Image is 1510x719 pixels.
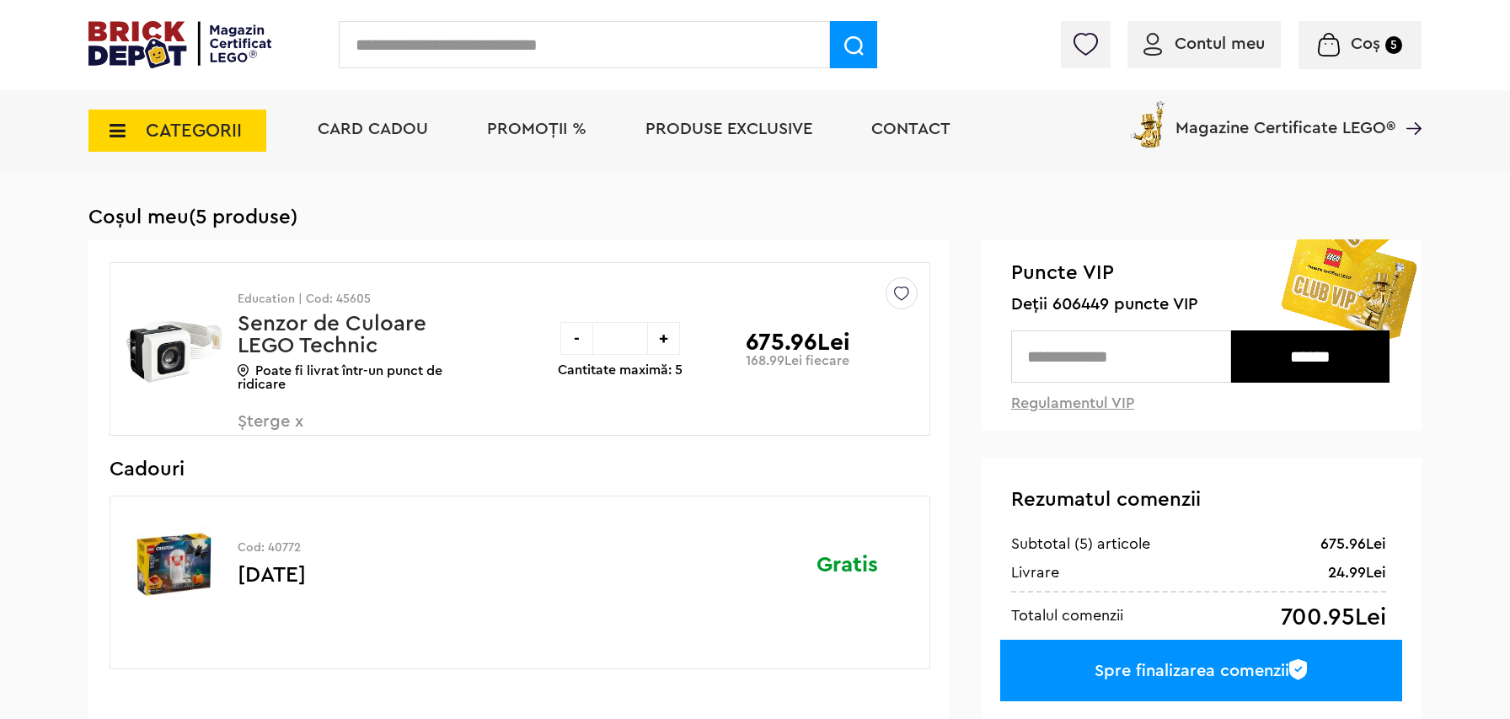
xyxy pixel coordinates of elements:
[1281,605,1386,630] div: 700.95Lei
[88,206,1422,229] h1: Coșul meu
[1385,36,1402,54] small: 5
[1011,490,1201,510] span: Rezumatul comenzii
[238,364,478,391] p: Poate fi livrat într-un punct de ridicare
[746,354,849,368] p: 168.99Lei fiecare
[1011,260,1393,287] span: Puncte VIP
[560,322,593,355] div: -
[238,564,478,608] p: [DATE]
[1000,640,1402,701] a: Spre finalizarea comenzii
[871,121,950,137] a: Contact
[238,313,426,357] a: Senzor de Culoare LEGO Technic
[1011,605,1123,625] div: Totalul comenzii
[122,287,226,413] img: Senzor de Culoare LEGO Technic
[1175,35,1265,52] span: Contul meu
[1328,562,1386,582] div: 24.99Lei
[1320,534,1386,554] div: 675.96Lei
[1351,35,1380,52] span: Coș
[238,293,478,305] p: Education | Cod: 45605
[487,121,586,137] a: PROMOȚII %
[746,330,850,354] p: 675.96Lei
[1011,534,1150,554] div: Subtotal (5) articole
[1011,295,1393,314] span: Deții 606449 puncte VIP
[746,496,878,632] div: Gratis
[645,121,812,137] a: Produse exclusive
[647,322,680,355] div: +
[1011,395,1134,410] a: Regulamentul VIP
[318,121,428,137] a: Card Cadou
[110,461,930,478] h3: Cadouri
[1395,98,1422,115] a: Magazine Certificate LEGO®
[558,363,683,377] p: Cantitate maximă: 5
[238,413,436,449] span: Șterge x
[146,121,242,140] span: CATEGORII
[1011,562,1059,582] div: Livrare
[1143,35,1265,52] a: Contul meu
[122,502,226,628] img: Halloween
[238,542,478,554] p: Cod: 40772
[189,207,297,228] span: (5 produse)
[1175,98,1395,137] span: Magazine Certificate LEGO®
